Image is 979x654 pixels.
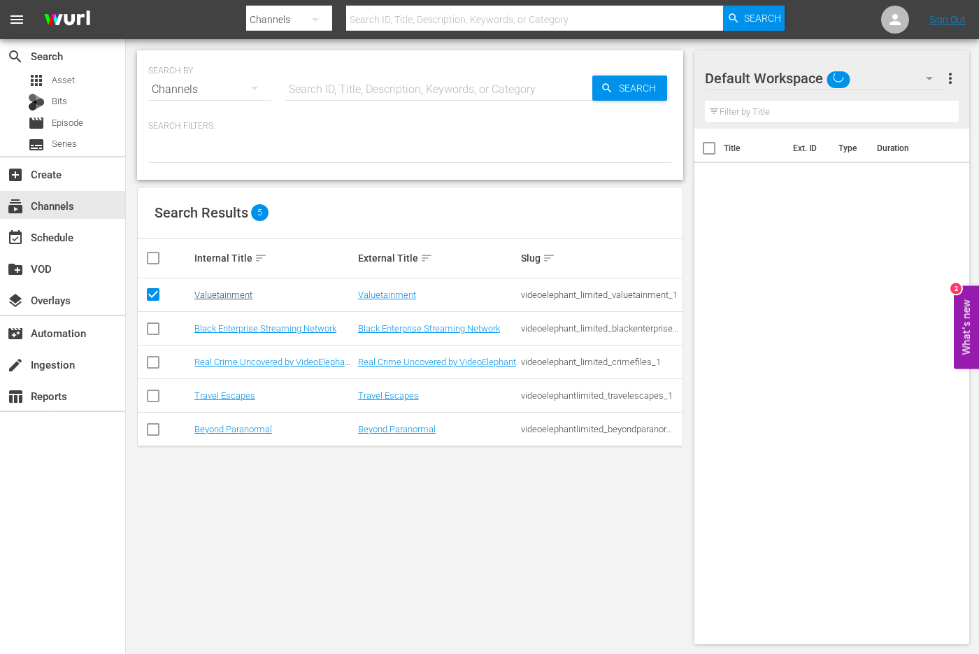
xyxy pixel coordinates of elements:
[7,229,24,246] span: Schedule
[358,290,416,300] a: Valuetainment
[724,129,784,168] th: Title
[521,357,680,367] div: videoelephant_limited_crimefiles_1
[28,115,45,131] span: Episode
[744,6,781,31] span: Search
[869,129,952,168] th: Duration
[521,250,680,266] div: Slug
[521,323,680,334] div: videoelephant_limited_blackenterprisestreamingnetwork_1
[358,323,500,334] a: Black Enterprise Streaming Network
[52,94,67,108] span: Bits
[521,290,680,300] div: videoelephant_limited_valuetainment_1
[358,357,516,367] a: Real Crime Uncovered by VideoElephant
[7,292,24,309] span: Overlays
[785,129,831,168] th: Ext. ID
[358,390,419,401] a: Travel Escapes
[194,424,272,434] a: Beyond Paranormal
[194,250,354,266] div: Internal Title
[251,204,269,221] span: 5
[255,252,267,264] span: sort
[28,136,45,153] span: Series
[521,424,680,434] div: videoelephantlimited_beyondparanormal_1
[950,283,962,294] div: 2
[194,357,352,378] a: Real Crime Uncovered by VideoElephant (PKA Crime Files)
[34,3,101,36] img: ans4CAIJ8jUAAAAAAAAAAAAAAAAAAAAAAAAgQb4GAAAAAAAAAAAAAAAAAAAAAAAAJMjXAAAAAAAAAAAAAAAAAAAAAAAAgAT5G...
[52,116,83,130] span: Episode
[7,388,24,405] span: Reports
[148,70,271,109] div: Channels
[954,285,979,369] button: Open Feedback Widget
[942,62,959,95] button: more_vert
[8,11,25,28] span: menu
[723,6,785,31] button: Search
[52,137,77,151] span: Series
[358,424,436,434] a: Beyond Paranormal
[942,70,959,87] span: more_vert
[155,204,248,221] span: Search Results
[7,198,24,215] span: Channels
[7,325,24,342] span: Automation
[194,390,255,401] a: Travel Escapes
[358,250,517,266] div: External Title
[929,14,966,25] a: Sign Out
[7,261,24,278] span: VOD
[148,120,672,132] p: Search Filters:
[830,129,869,168] th: Type
[7,48,24,65] span: Search
[7,357,24,374] span: Ingestion
[521,390,680,401] div: videoelephantlimited_travelescapes_1
[543,252,555,264] span: sort
[592,76,667,101] button: Search
[705,59,946,98] div: Default Workspace
[420,252,433,264] span: sort
[28,72,45,89] span: Asset
[194,323,336,334] a: Black Enterprise Streaming Network
[613,76,667,101] span: Search
[7,166,24,183] span: Create
[194,290,252,300] a: Valuetainment
[28,94,45,111] div: Bits
[52,73,75,87] span: Asset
